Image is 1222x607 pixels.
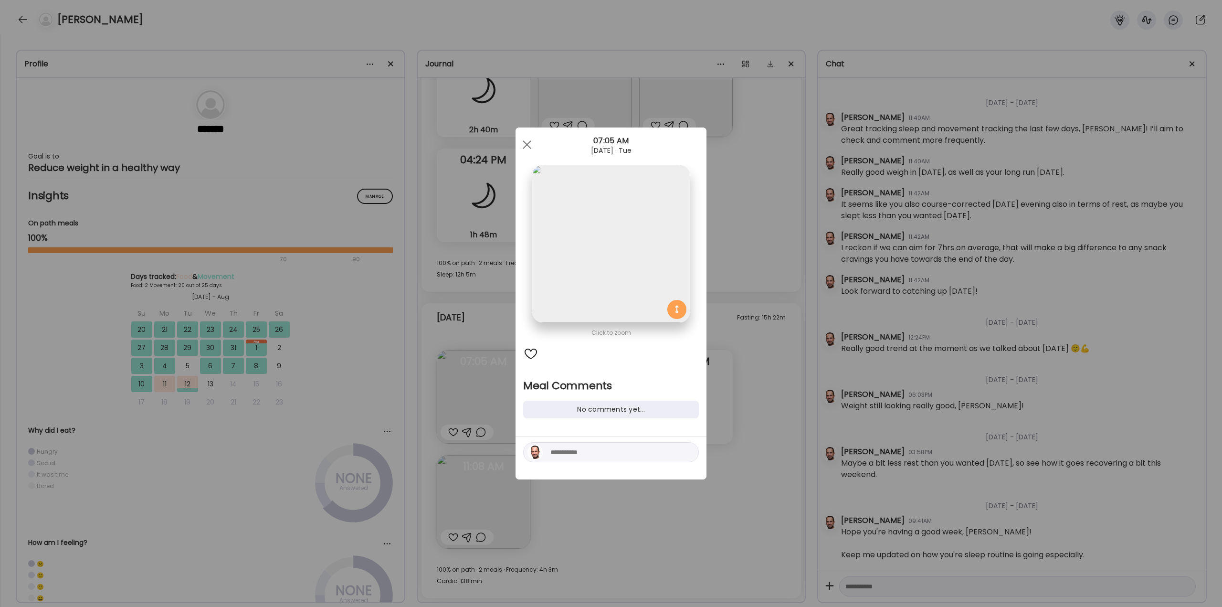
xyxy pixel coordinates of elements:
[528,446,542,459] img: avatars%2FZd2Pxa7mUbMsPDA0QQVX6D5ouaC3
[523,327,699,339] div: Click to zoom
[532,165,690,323] img: images%2FflEIjWeSb8ZGtLJO4JPNydGjhoE2%2FSnCMxl39zHpoS26dAqZN%2FxjKs4YIqOa6wuR5j5Odv_1080
[523,379,699,393] h2: Meal Comments
[523,401,699,418] div: No comments yet...
[516,135,706,147] div: 07:05 AM
[516,147,706,154] div: [DATE] · Tue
